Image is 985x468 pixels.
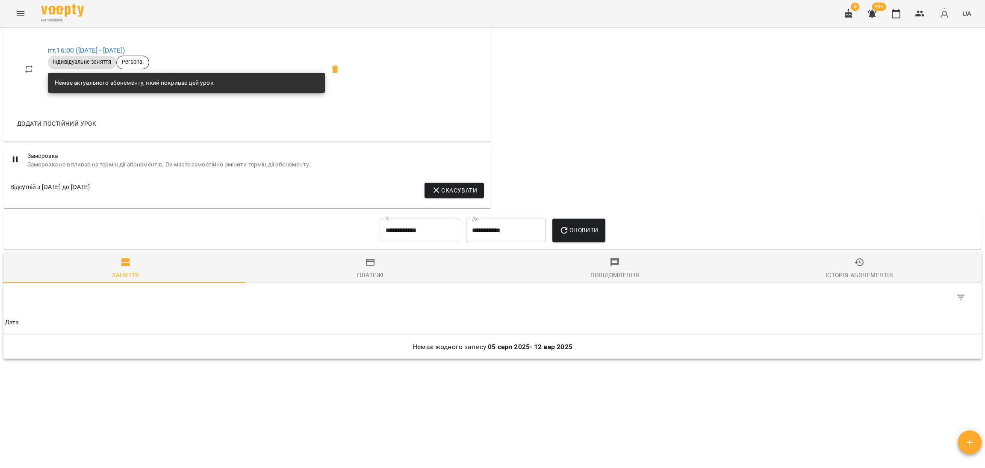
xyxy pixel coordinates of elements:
span: Додати постійний урок [17,118,96,129]
img: Voopty Logo [41,4,84,17]
div: Платежі [357,270,384,280]
span: Заморозка не впливає на термін дії абонементів. Ви маєте самостійно змінити термін дії абонементу. [27,160,484,169]
span: 99+ [872,3,886,11]
div: Заняття [112,270,139,280]
div: Повідомлення [590,270,640,280]
img: avatar_s.png [938,8,950,20]
b: 05 серп 2025 - 12 вер 2025 [488,343,572,351]
button: Оновити [552,219,605,243]
span: Оновити [559,225,598,235]
div: Table Toolbar [3,283,982,311]
button: Додати постійний урок [14,116,100,131]
button: Фільтр [951,287,971,308]
button: Скасувати [425,183,484,198]
a: пт,16:00 ([DATE] - [DATE]) [48,46,125,54]
span: Дата [5,317,980,328]
p: Немає жодного запису [5,342,980,352]
span: Скасувати [431,185,477,195]
span: For Business [41,18,84,23]
span: Видалити приватний урок Індивідуальні заняття Мєдвєдєва Катерина пт 16:00 клієнта Боголюбова Амелія [325,59,345,80]
span: Personal [117,58,149,66]
span: індивідуальне заняття [48,58,116,66]
span: 8 [851,3,859,11]
div: Дата [5,317,19,328]
div: Немає актуального абонементу, який покриває цей урок [55,75,213,91]
div: Історія абонементів [826,270,893,280]
button: UA [959,6,975,21]
span: Заморозка [27,152,484,160]
div: Sort [5,317,19,328]
div: Відсутній з [DATE] до [DATE] [10,183,90,198]
button: Menu [10,3,31,24]
span: UA [962,9,971,18]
